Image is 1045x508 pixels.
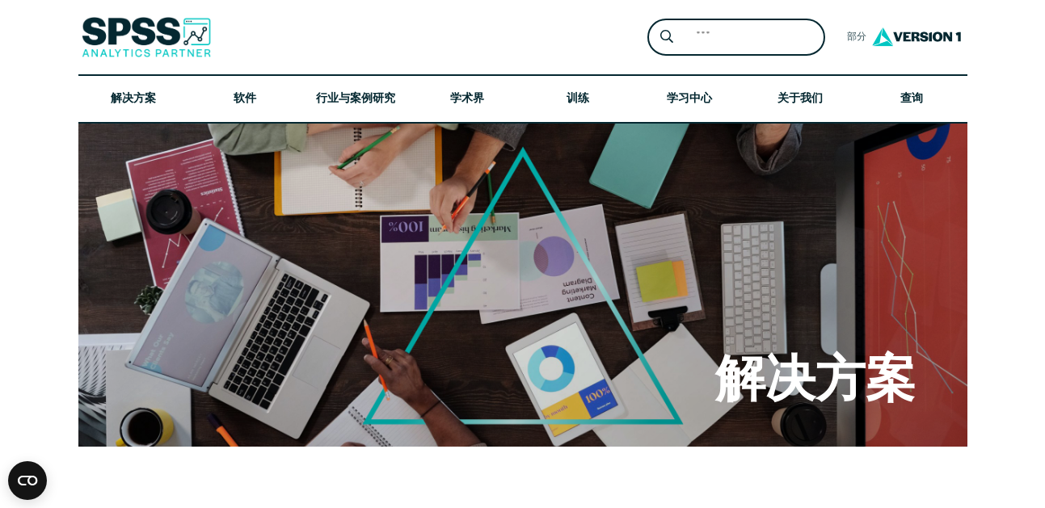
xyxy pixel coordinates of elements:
font: 软件 [234,93,256,105]
font: 部分 [847,32,866,42]
img: SPSS 分析合作伙伴 [82,17,211,57]
nav: 桌面版网站主菜单 [78,76,967,123]
font: 训练 [567,93,589,105]
a: 行业与案例研究 [301,76,412,123]
a: 训练 [523,76,634,123]
a: 学术界 [411,76,523,123]
font: 解决方案 [111,93,156,105]
a: 查询 [856,76,967,123]
font: 查询 [900,93,923,105]
font: 解决方案 [715,343,916,409]
button: 搜索放大镜图标 [651,23,681,52]
font: 行业与案例研究 [316,93,395,105]
img: Version1 徽标 [868,22,965,52]
a: 解决方案 [78,76,190,123]
svg: 搜索放大镜图标 [660,30,673,44]
font: 关于我们 [777,93,823,105]
button: Open CMP widget [8,461,47,500]
font: 学术界 [450,93,484,105]
form: 网站标题搜索表单 [647,19,825,57]
font: 学习中心 [667,93,712,105]
a: 学习中心 [634,76,745,123]
a: 关于我们 [745,76,857,123]
a: 软件 [189,76,301,123]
